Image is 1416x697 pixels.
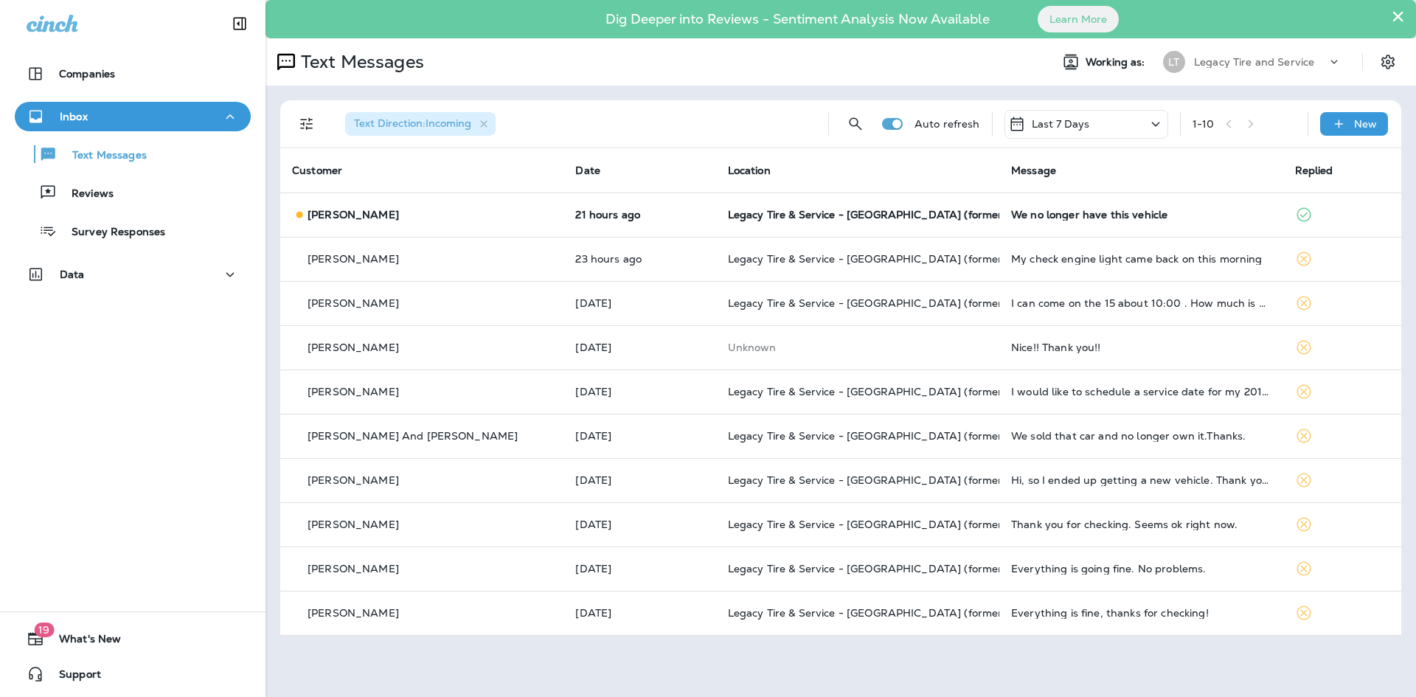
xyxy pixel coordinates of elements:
div: I would like to schedule a service date for my 2017 Rogue. Is it possible to come early Friday, O... [1011,386,1271,398]
p: Inbox [60,111,88,122]
span: 19 [34,623,54,637]
p: [PERSON_NAME] And [PERSON_NAME] [308,430,518,442]
p: [PERSON_NAME] [308,297,399,309]
p: Sep 21, 2025 11:23 AM [575,519,704,530]
p: [PERSON_NAME] [308,253,399,265]
button: Companies [15,59,251,89]
p: Dig Deeper into Reviews - Sentiment Analysis Now Available [563,17,1032,21]
span: Legacy Tire & Service - [GEOGRAPHIC_DATA] (formerly Chalkville Auto & Tire Service) [728,385,1168,398]
div: 1 - 10 [1193,118,1215,130]
span: Working as: [1086,56,1148,69]
button: Inbox [15,102,251,131]
div: Everything is going fine. No problems. [1011,563,1271,575]
span: Text Direction : Incoming [354,117,471,130]
p: Legacy Tire and Service [1194,56,1314,68]
button: Search Messages [841,109,870,139]
span: What's New [44,633,121,651]
p: [PERSON_NAME] [308,341,399,353]
span: Legacy Tire & Service - [GEOGRAPHIC_DATA] (formerly Chalkville Auto & Tire Service) [728,208,1168,221]
button: Settings [1375,49,1401,75]
p: Sep 29, 2025 01:02 PM [575,386,704,398]
p: [PERSON_NAME] [308,519,399,530]
p: This customer does not have a last location and the phone number they messaged is not assigned to... [728,341,988,353]
button: Filters [292,109,322,139]
div: I can come on the 15 about 10:00 . How much is oil change ? [1011,297,1271,309]
div: Hi, so I ended up getting a new vehicle. Thank you for your concern and will return for needed se... [1011,474,1271,486]
p: New [1354,118,1377,130]
span: Message [1011,164,1056,177]
div: Everything is fine, thanks for checking! [1011,607,1271,619]
p: [PERSON_NAME] [308,563,399,575]
p: Reviews [57,187,114,201]
div: LT [1163,51,1185,73]
p: Text Messages [58,149,147,163]
p: Data [60,268,85,280]
button: Collapse Sidebar [219,9,260,38]
div: Text Direction:Incoming [345,112,496,136]
button: Reviews [15,177,251,208]
span: Legacy Tire & Service - [GEOGRAPHIC_DATA] (formerly Chalkville Auto & Tire Service) [728,562,1168,575]
p: [PERSON_NAME] [308,386,399,398]
button: Text Messages [15,139,251,170]
span: Legacy Tire & Service - [GEOGRAPHIC_DATA] (formerly Chalkville Auto & Tire Service) [728,429,1168,443]
p: [PERSON_NAME] [308,474,399,486]
p: Sep 20, 2025 11:51 AM [575,563,704,575]
span: Date [575,164,600,177]
div: We sold that car and no longer own it.Thanks. [1011,430,1271,442]
p: Companies [59,68,115,80]
span: Legacy Tire & Service - [GEOGRAPHIC_DATA] (formerly Chalkville Auto & Tire Service) [728,518,1168,531]
p: Sep 28, 2025 07:40 PM [575,430,704,442]
span: Location [728,164,771,177]
span: Legacy Tire & Service - [GEOGRAPHIC_DATA] (formerly Chalkville Auto & Tire Service) [728,474,1168,487]
button: Survey Responses [15,215,251,246]
button: Learn More [1038,6,1119,32]
p: Text Messages [295,51,424,73]
div: Nice!! Thank you!! [1011,341,1271,353]
p: [PERSON_NAME] [308,607,399,619]
button: Support [15,659,251,689]
button: Data [15,260,251,289]
button: Close [1391,4,1405,28]
p: Auto refresh [914,118,980,130]
p: Sep 17, 2025 10:48 AM [575,607,704,619]
p: Survey Responses [57,226,165,240]
span: Legacy Tire & Service - [GEOGRAPHIC_DATA] (formerly Chalkville Auto & Tire Service) [728,606,1168,620]
div: Thank you for checking. Seems ok right now. [1011,519,1271,530]
span: Legacy Tire & Service - [GEOGRAPHIC_DATA] (formerly Chalkville Auto & Tire Service) [728,252,1168,266]
button: 19What's New [15,624,251,653]
p: Last 7 Days [1032,118,1090,130]
div: My check engine light came back on this morning [1011,253,1271,265]
span: Support [44,668,101,686]
p: [PERSON_NAME] [308,209,399,221]
span: Legacy Tire & Service - [GEOGRAPHIC_DATA] (formerly Chalkville Auto & Tire Service) [728,297,1168,310]
span: Replied [1295,164,1333,177]
p: Oct 9, 2025 08:05 AM [575,253,704,265]
p: Oct 9, 2025 10:22 AM [575,209,704,221]
div: We no longer have this vehicle [1011,209,1271,221]
p: Oct 8, 2025 10:24 AM [575,297,704,309]
p: Oct 3, 2025 08:56 AM [575,341,704,353]
p: Sep 26, 2025 10:56 AM [575,474,704,486]
span: Customer [292,164,342,177]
